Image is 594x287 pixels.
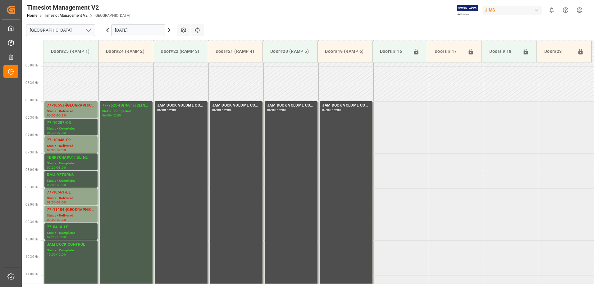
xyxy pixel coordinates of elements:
span: 08:30 Hr [25,185,38,189]
div: Status - Delivered [47,143,95,149]
span: 07:30 Hr [25,151,38,154]
div: 77-8410-SE [47,224,95,230]
div: 12:00 [57,253,66,256]
div: 10:00 [57,236,66,239]
div: 09:30 [47,236,56,239]
div: 06:00 [102,114,111,117]
div: Door#23 [542,46,575,57]
div: 12:00 [222,109,231,112]
div: Status - Delivered [47,213,95,218]
div: 07:30 [57,149,66,152]
div: JAM DOCK VOLUME CONTROL [322,102,370,109]
input: Type to search/select [26,24,95,36]
div: 06:00 [267,109,276,112]
span: 10:00 Hr [25,238,38,241]
div: 06:30 [57,114,66,117]
div: Doors # 18 [487,46,520,57]
span: 06:00 Hr [25,98,38,102]
div: 77-9620-ID(IN01/32LINES) [102,102,150,109]
div: Door#24 (RAMP 2) [103,46,148,57]
div: 06:00 [47,114,56,117]
img: Exertis%20JAM%20-%20Email%20Logo.jpg_1722504956.jpg [457,5,478,16]
div: 09:00 [57,201,66,204]
div: - [56,201,57,204]
div: JAM DOCK VOLUME CONTROL [212,102,260,109]
div: 10:00 [47,253,56,256]
div: 06:00 [157,109,166,112]
div: 08:30 [57,184,66,186]
span: 05:00 Hr [25,64,38,67]
div: 07:00 [47,149,56,152]
div: - [56,218,57,221]
div: 06:00 [212,109,221,112]
div: 77-10048-FR [47,137,95,143]
div: Doors # 17 [432,46,465,57]
div: Door#19 (RAMP 6) [322,46,367,57]
div: Door#20 (RAMP 5) [268,46,312,57]
div: 06:30 [47,131,56,134]
span: 07:00 Hr [25,133,38,137]
span: 10:30 Hr [25,255,38,258]
span: 06:30 Hr [25,116,38,119]
div: Door#25 (RAMP 1) [48,46,93,57]
div: - [56,149,57,152]
button: JIMS [482,4,545,16]
div: - [331,109,332,112]
button: open menu [84,25,93,35]
div: 77-10553-[GEOGRAPHIC_DATA] [47,102,95,109]
div: - [56,131,57,134]
div: 08:00 [57,166,66,169]
div: 09:30 [57,218,66,221]
div: - [221,109,222,112]
div: 12:00 [167,109,176,112]
a: Timeslot Management V2 [44,13,88,18]
div: Door#22 (RAMP 3) [158,46,203,57]
div: TERRYCHAPUT/ ULINE [47,155,95,161]
div: - [56,184,57,186]
div: Timeslot Management V2 [27,3,130,12]
div: JAM DOCK CONTROL [47,242,95,248]
div: Status - Completed [47,161,95,166]
div: Status - Completed [47,126,95,131]
div: - [56,114,57,117]
div: 07:00 [57,131,66,134]
div: 77-10561-DE [47,189,95,196]
span: 09:00 Hr [25,203,38,206]
button: show 0 new notifications [545,3,559,17]
div: Status - Delivered [47,196,95,201]
div: 12:00 [277,109,286,112]
input: DD.MM.YYYY [111,24,165,36]
div: JIMS [482,6,542,15]
span: 08:00 Hr [25,168,38,171]
div: Status - Completed [47,248,95,253]
a: Home [27,13,37,18]
div: 12:00 [332,109,341,112]
div: - [56,253,57,256]
div: Door#21 (RAMP 4) [213,46,258,57]
div: 08:00 [47,184,56,186]
span: 11:00 Hr [25,272,38,276]
div: - [276,109,277,112]
div: - [56,166,57,169]
div: JAM DOCK VOLUME CONTROL [267,102,315,109]
div: Doors # 16 [377,46,410,57]
div: 06:00 [322,109,331,112]
div: 09:00 [47,218,56,221]
div: JAM DOCK VOLUME CONTROL [157,102,205,109]
div: Status - Completed [102,109,150,114]
div: Status - Delivered [47,109,95,114]
div: 07:30 [47,166,56,169]
div: 08:30 [47,201,56,204]
div: RMA RETURNS [47,172,95,178]
button: Help Center [559,3,573,17]
div: - [111,114,112,117]
div: - [56,236,57,239]
span: 09:30 Hr [25,220,38,224]
div: 77-11104-[GEOGRAPHIC_DATA] [47,207,95,213]
div: Status - Completed [47,230,95,236]
span: 05:30 Hr [25,81,38,84]
div: - [166,109,167,112]
div: 77-10207-CN [47,120,95,126]
div: 12:00 [112,114,121,117]
div: Status - Completed [47,178,95,184]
